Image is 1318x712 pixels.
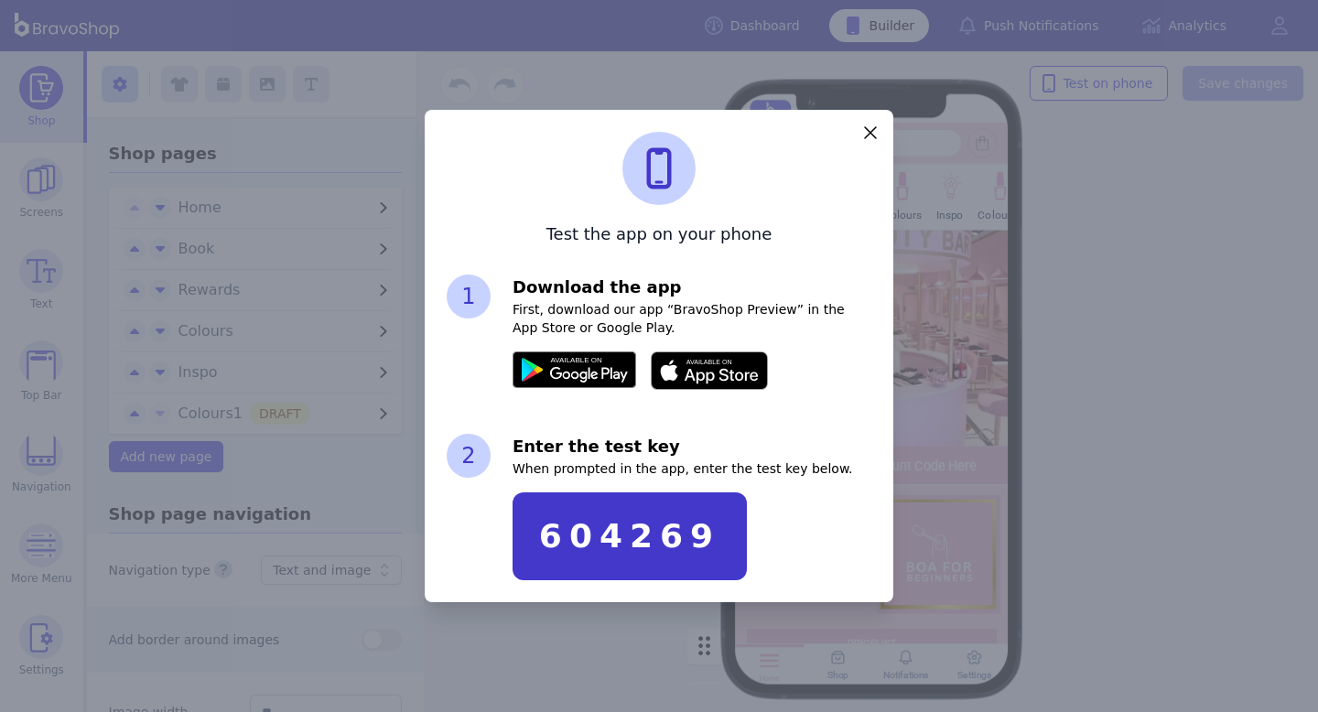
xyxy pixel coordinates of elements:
div: 2 [447,434,491,478]
h2: Enter the test key [513,434,871,459]
div: 604269 [539,518,720,555]
h2: Download the app [513,275,871,300]
div: 1 [447,275,491,318]
img: Available on App Store [651,351,768,391]
img: Available on Google Play [513,351,636,388]
div: When prompted in the app, enter the test key below. [513,434,871,580]
h3: Test the app on your phone [447,223,871,245]
div: First, download our app “BravoShop Preview” in the App Store or Google Play. [513,275,871,391]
